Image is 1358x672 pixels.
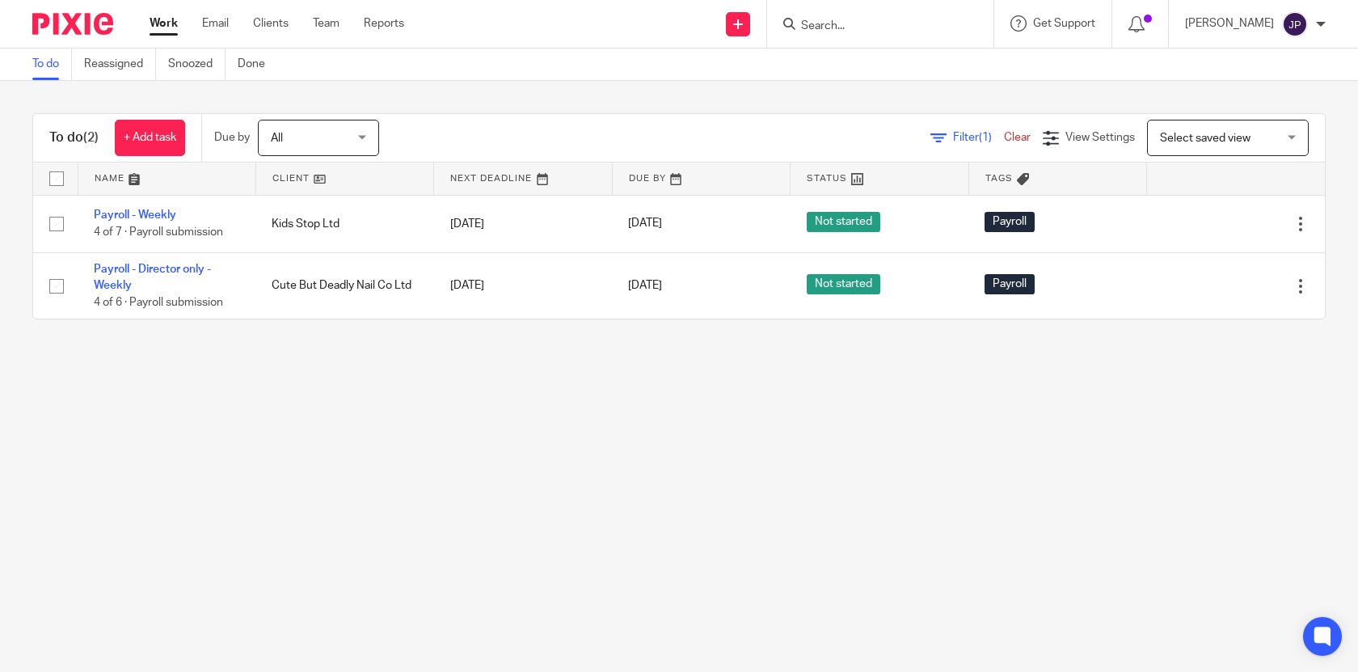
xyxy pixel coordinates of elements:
span: Not started [807,274,880,294]
img: svg%3E [1282,11,1308,37]
a: Email [202,15,229,32]
span: 4 of 7 · Payroll submission [94,226,223,238]
span: View Settings [1065,132,1135,143]
span: Get Support [1033,18,1095,29]
p: Due by [214,129,250,146]
span: Not started [807,212,880,232]
a: Team [313,15,339,32]
span: [DATE] [628,280,662,291]
a: Reassigned [84,49,156,80]
span: Filter [953,132,1004,143]
a: Clear [1004,132,1031,143]
a: + Add task [115,120,185,156]
span: [DATE] [628,218,662,230]
span: Payroll [985,274,1035,294]
span: (2) [83,131,99,144]
a: Work [150,15,178,32]
td: Kids Stop Ltd [255,195,433,252]
a: Snoozed [168,49,226,80]
td: [DATE] [434,195,612,252]
span: Tags [985,174,1013,183]
td: Cute But Deadly Nail Co Ltd [255,252,433,319]
a: Clients [253,15,289,32]
p: [PERSON_NAME] [1185,15,1274,32]
a: Done [238,49,277,80]
img: Pixie [32,13,113,35]
span: All [271,133,283,144]
h1: To do [49,129,99,146]
input: Search [799,19,945,34]
span: Payroll [985,212,1035,232]
a: Reports [364,15,404,32]
a: To do [32,49,72,80]
span: Select saved view [1160,133,1250,144]
a: Payroll - Director only - Weekly [94,264,211,291]
span: 4 of 6 · Payroll submission [94,297,223,308]
span: (1) [979,132,992,143]
td: [DATE] [434,252,612,319]
a: Payroll - Weekly [94,209,176,221]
